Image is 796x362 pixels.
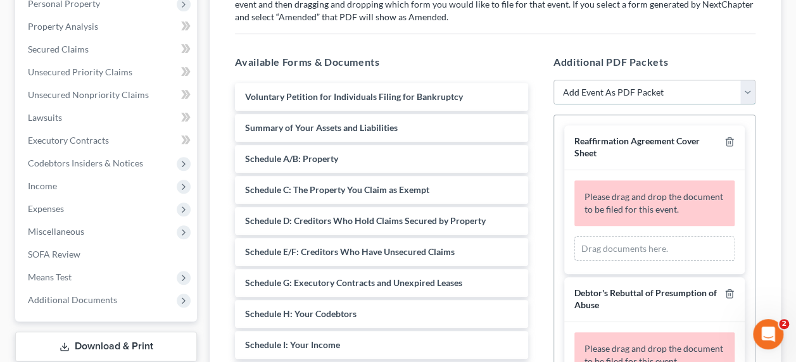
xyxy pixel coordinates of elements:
span: Debtor's Rebuttal of Presumption of Abuse [574,287,717,310]
a: SOFA Review [18,243,197,266]
iframe: Intercom live chat [753,319,783,349]
span: Schedule A/B: Property [245,153,338,164]
a: Property Analysis [18,15,197,38]
a: Download & Print [15,332,197,361]
a: Unsecured Nonpriority Claims [18,84,197,106]
span: 2 [779,319,789,329]
span: Schedule I: Your Income [245,339,340,350]
span: Additional Documents [28,294,117,305]
a: Secured Claims [18,38,197,61]
span: Unsecured Priority Claims [28,66,132,77]
span: Reaffirmation Agreement Cover Sheet [574,135,700,158]
span: Voluntary Petition for Individuals Filing for Bankruptcy [245,91,463,102]
span: Income [28,180,57,191]
span: Codebtors Insiders & Notices [28,158,143,168]
a: Lawsuits [18,106,197,129]
div: Drag documents here. [574,236,735,261]
span: Summary of Your Assets and Liabilities [245,122,398,133]
a: Executory Contracts [18,129,197,152]
span: Schedule E/F: Creditors Who Have Unsecured Claims [245,246,455,257]
span: Schedule C: The Property You Claim as Exempt [245,184,429,195]
span: Lawsuits [28,112,62,123]
span: Means Test [28,271,72,282]
h5: Additional PDF Packets [553,54,755,70]
span: Expenses [28,203,64,214]
span: SOFA Review [28,249,80,259]
span: Schedule G: Executory Contracts and Unexpired Leases [245,277,462,288]
span: Miscellaneous [28,226,84,237]
span: Property Analysis [28,21,98,32]
h5: Available Forms & Documents [235,54,528,70]
span: Schedule H: Your Codebtors [245,308,357,319]
span: Schedule D: Creditors Who Hold Claims Secured by Property [245,215,486,226]
a: Unsecured Priority Claims [18,61,197,84]
span: Unsecured Nonpriority Claims [28,89,149,100]
span: Secured Claims [28,44,89,54]
span: Please drag and drop the document to be filed for this event. [584,191,723,215]
span: Executory Contracts [28,135,109,146]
